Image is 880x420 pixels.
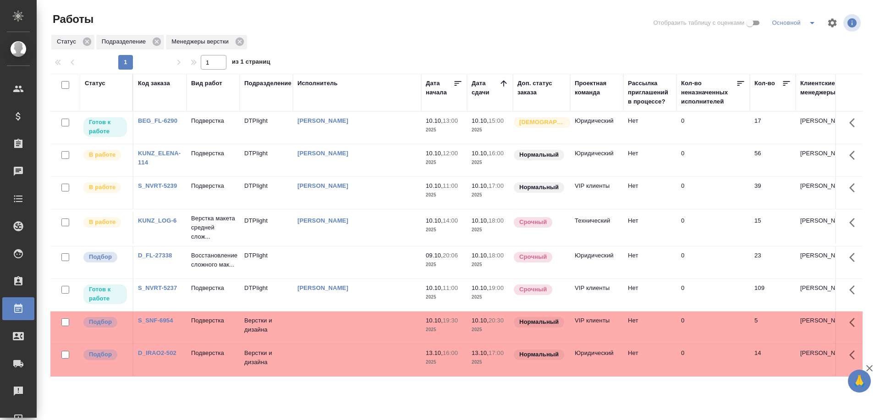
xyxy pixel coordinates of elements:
[472,117,489,124] p: 10.10,
[240,311,293,344] td: Верстки и дизайна
[844,344,866,366] button: Здесь прячутся важные кнопки
[519,317,559,327] p: Нормальный
[297,150,348,157] a: [PERSON_NAME]
[750,246,796,278] td: 23
[800,79,844,97] div: Клиентские менеджеры
[82,251,128,263] div: Можно подбирать исполнителей
[676,112,750,144] td: 0
[426,325,462,334] p: 2025
[750,311,796,344] td: 5
[472,79,499,97] div: Дата сдачи
[570,112,623,144] td: Юридический
[844,212,866,234] button: Здесь прячутся важные кнопки
[191,149,235,158] p: Подверстка
[623,246,676,278] td: Нет
[89,350,112,359] p: Подбор
[191,251,235,269] p: Восстановление сложного мак...
[852,371,867,391] span: 🙏
[191,349,235,358] p: Подверстка
[796,212,849,244] td: [PERSON_NAME]
[796,344,849,376] td: [PERSON_NAME]
[50,12,93,27] span: Работы
[750,112,796,144] td: 17
[623,112,676,144] td: Нет
[443,252,458,259] p: 20:06
[750,177,796,209] td: 39
[750,344,796,376] td: 14
[443,317,458,324] p: 19:30
[472,317,489,324] p: 10.10,
[844,246,866,268] button: Здесь прячутся важные кнопки
[240,212,293,244] td: DTPlight
[82,216,128,229] div: Исполнитель выполняет работу
[426,79,453,97] div: Дата начала
[570,177,623,209] td: VIP клиенты
[472,260,508,269] p: 2025
[472,182,489,189] p: 10.10,
[138,79,170,88] div: Код заказа
[676,246,750,278] td: 0
[519,150,559,159] p: Нормальный
[443,117,458,124] p: 13:00
[570,144,623,176] td: Юридический
[472,125,508,135] p: 2025
[519,183,559,192] p: Нормальный
[443,284,458,291] p: 11:00
[754,79,775,88] div: Кол-во
[750,279,796,311] td: 109
[138,252,172,259] a: D_FL-27338
[570,212,623,244] td: Технический
[844,279,866,301] button: Здесь прячутся важные кнопки
[489,284,504,291] p: 19:00
[426,158,462,167] p: 2025
[519,252,547,262] p: Срочный
[472,191,508,200] p: 2025
[138,117,177,124] a: BEG_FL-6290
[489,252,504,259] p: 18:00
[426,225,462,235] p: 2025
[82,316,128,328] div: Можно подбирать исполнителей
[770,16,821,30] div: split button
[848,370,871,393] button: 🙏
[426,125,462,135] p: 2025
[519,285,547,294] p: Срочный
[489,117,504,124] p: 15:00
[489,317,504,324] p: 20:30
[443,182,458,189] p: 11:00
[426,217,443,224] p: 10.10,
[82,349,128,361] div: Можно подбирать исполнителей
[796,177,849,209] td: [PERSON_NAME]
[472,349,489,356] p: 13.10,
[240,144,293,176] td: DTPlight
[443,150,458,157] p: 12:00
[489,217,504,224] p: 18:00
[89,118,121,136] p: Готов к работе
[89,218,115,227] p: В работе
[426,284,443,291] p: 10.10,
[102,37,149,46] p: Подразделение
[138,317,173,324] a: S_SNF-6954
[96,35,164,49] div: Подразделение
[681,79,736,106] div: Кол-во неназначенных исполнителей
[426,252,443,259] p: 09.10,
[191,284,235,293] p: Подверстка
[426,260,462,269] p: 2025
[676,144,750,176] td: 0
[472,325,508,334] p: 2025
[51,35,94,49] div: Статус
[796,112,849,144] td: [PERSON_NAME]
[82,181,128,194] div: Исполнитель выполняет работу
[570,344,623,376] td: Юридический
[166,35,247,49] div: Менеджеры верстки
[138,150,181,166] a: KUNZ_ELENA-114
[82,284,128,305] div: Исполнитель может приступить к работе
[297,182,348,189] a: [PERSON_NAME]
[171,37,232,46] p: Менеджеры верстки
[623,144,676,176] td: Нет
[472,284,489,291] p: 10.10,
[426,358,462,367] p: 2025
[570,246,623,278] td: Юридический
[796,279,849,311] td: [PERSON_NAME]
[623,279,676,311] td: Нет
[472,217,489,224] p: 10.10,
